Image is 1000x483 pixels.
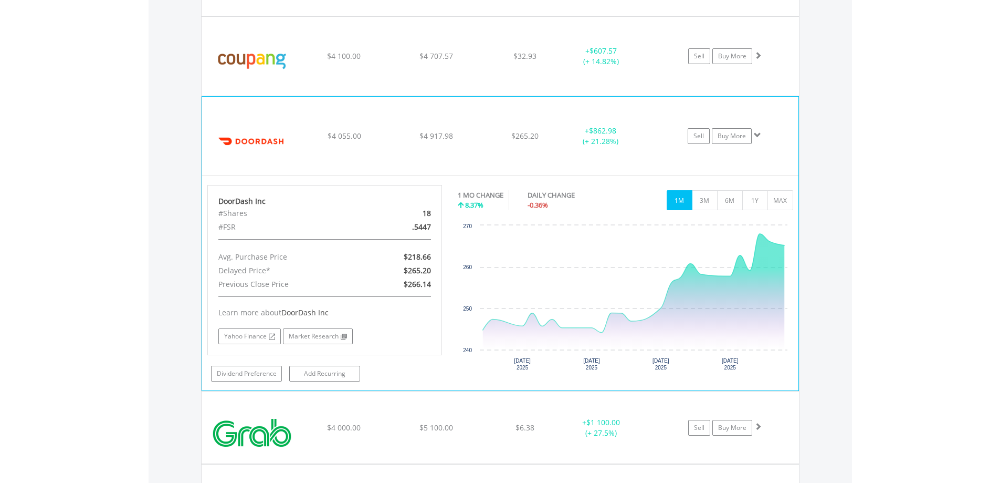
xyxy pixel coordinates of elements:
span: $1 100.00 [586,417,620,427]
div: Chart. Highcharts interactive chart. [458,220,793,378]
a: Market Research [283,328,353,344]
span: $218.66 [404,252,431,262]
span: $32.93 [513,51,536,61]
div: Delayed Price* [210,264,363,278]
span: DoorDash Inc [281,307,329,317]
a: Buy More [712,420,752,436]
div: + (+ 27.5%) [562,417,641,438]
a: Dividend Preference [211,366,282,382]
text: 270 [463,223,472,229]
text: [DATE] 2025 [652,358,669,371]
a: Sell [688,48,710,64]
button: 6M [717,190,743,210]
div: .5447 [363,220,439,234]
a: Sell [688,420,710,436]
span: $4 000.00 [327,423,361,433]
a: Buy More [712,128,752,144]
a: Sell [688,128,710,144]
div: DAILY CHANGE [528,190,612,200]
button: 1M [667,190,692,210]
text: 240 [463,347,472,353]
img: EQU.US.CPNG.png [207,30,297,93]
span: $265.20 [511,131,539,141]
span: $266.14 [404,279,431,289]
span: $4 917.98 [419,131,453,141]
img: EQU.US.GRAB.png [207,405,297,461]
a: Buy More [712,48,752,64]
span: -0.36% [528,200,548,210]
div: #Shares [210,207,363,220]
span: $4 055.00 [328,131,361,141]
div: + (+ 21.28%) [561,126,640,147]
span: $607.57 [590,46,617,56]
div: 18 [363,207,439,220]
text: 250 [463,306,472,312]
button: 3M [692,190,718,210]
div: Avg. Purchase Price [210,250,363,264]
img: EQU.US.DASH.png [207,110,298,173]
text: [DATE] 2025 [722,358,739,371]
a: Yahoo Finance [218,328,281,344]
button: MAX [767,190,793,210]
span: $4 707.57 [419,51,453,61]
button: 1Y [742,190,768,210]
text: [DATE] 2025 [514,358,531,371]
a: Add Recurring [289,366,360,382]
span: $6.38 [515,423,534,433]
span: $862.98 [589,126,616,136]
div: Learn more about [218,307,431,318]
div: 1 MO CHANGE [458,190,503,200]
span: $4 100.00 [327,51,361,61]
text: 260 [463,264,472,270]
div: + (+ 14.82%) [562,46,641,67]
span: 8.37% [465,200,483,210]
text: [DATE] 2025 [583,358,600,371]
div: DoorDash Inc [218,196,431,207]
div: #FSR [210,220,363,234]
span: $265.20 [404,265,431,275]
span: $5 100.00 [419,423,453,433]
svg: Interactive chart [458,220,793,378]
div: Previous Close Price [210,278,363,291]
